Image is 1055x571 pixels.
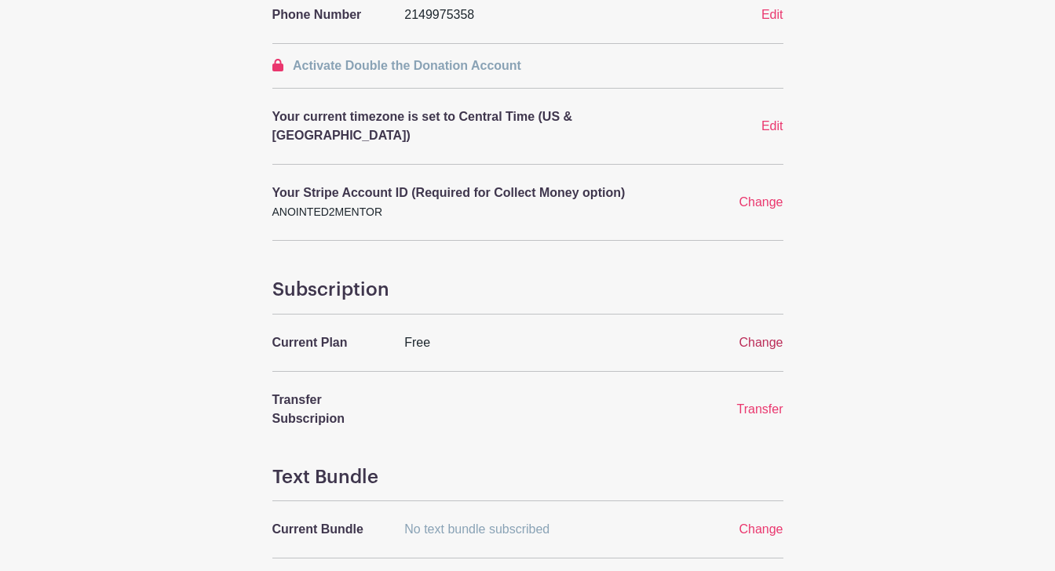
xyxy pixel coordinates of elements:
a: Edit [761,119,783,133]
a: Edit [761,8,783,21]
h4: Text Bundle [272,466,783,489]
div: 2149975358 [395,5,704,24]
span: No text bundle subscribed [404,522,549,536]
a: Change [739,195,783,209]
p: Your Stripe Account ID (Required for Collect Money option) [272,184,695,202]
p: Current Plan [272,333,386,352]
a: Change [739,336,783,349]
span: Activate Double the Donation Account [293,59,521,72]
p: Your current timezone is set to Central Time (US & [GEOGRAPHIC_DATA]) [272,107,695,145]
div: Free [395,333,704,352]
p: Current Bundle [272,520,386,539]
p: Transfer Subscripion [272,391,386,428]
h4: Subscription [272,278,783,301]
a: Transfer [737,402,783,416]
p: Phone Number [272,5,386,24]
small: ANOINTED2MENTOR [272,205,383,218]
a: Change [739,522,783,536]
